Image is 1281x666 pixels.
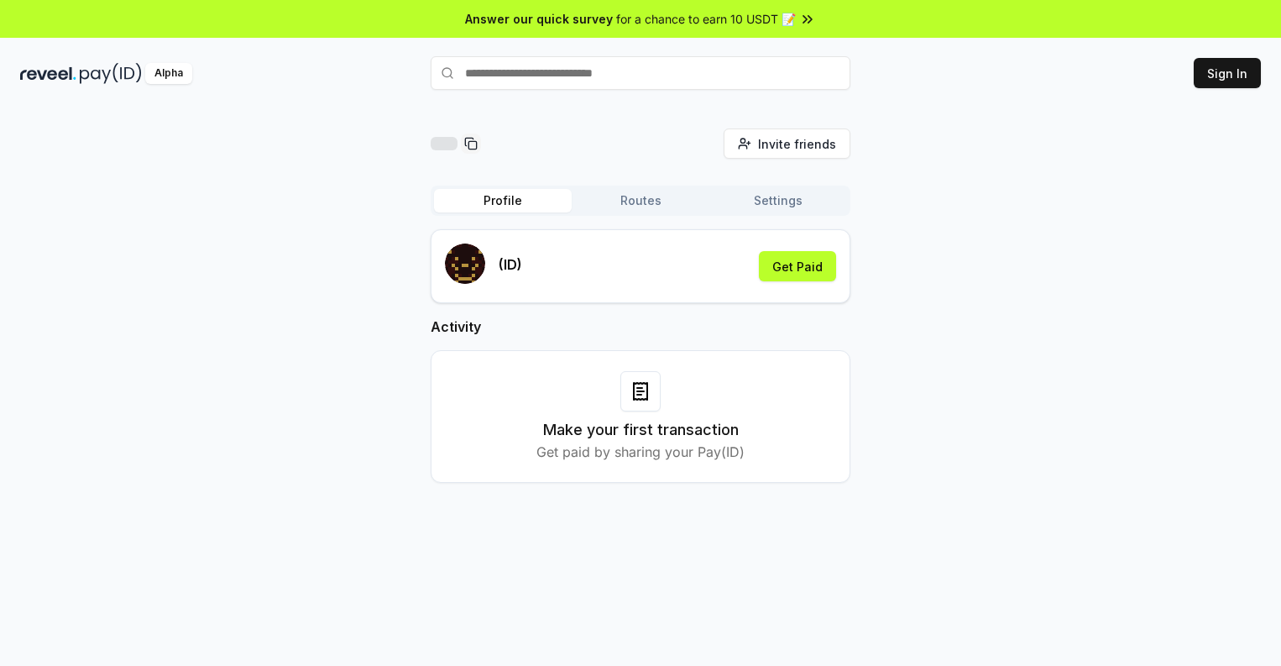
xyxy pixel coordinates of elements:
div: Alpha [145,63,192,84]
h2: Activity [431,317,850,337]
p: Get paid by sharing your Pay(ID) [536,442,745,462]
button: Routes [572,189,709,212]
img: pay_id [80,63,142,84]
p: (ID) [499,254,522,275]
h3: Make your first transaction [543,418,739,442]
img: reveel_dark [20,63,76,84]
span: Answer our quick survey [465,10,613,28]
button: Get Paid [759,251,836,281]
button: Settings [709,189,847,212]
span: for a chance to earn 10 USDT 📝 [616,10,796,28]
span: Invite friends [758,135,836,153]
button: Profile [434,189,572,212]
button: Sign In [1194,58,1261,88]
button: Invite friends [724,128,850,159]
